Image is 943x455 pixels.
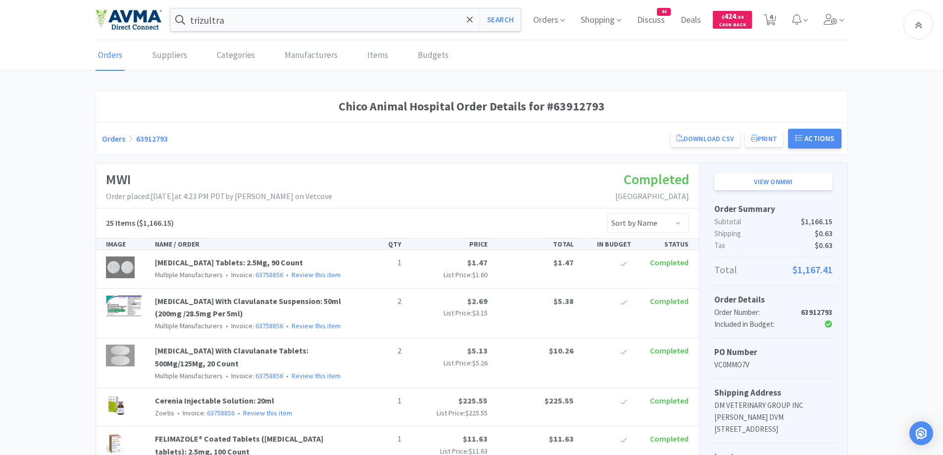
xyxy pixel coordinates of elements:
[409,407,488,418] p: List Price:
[155,408,174,417] span: Zoetis
[472,308,488,317] span: $3.15
[174,408,235,417] span: Invoice:
[736,14,744,20] span: . 34
[657,8,670,15] span: 44
[155,270,223,279] span: Multiple Manufacturers
[553,296,574,306] span: $5.38
[719,22,746,29] span: Cash Back
[788,129,842,149] button: Actions
[155,371,223,380] span: Multiple Manufacturers
[106,256,135,278] img: 8364a006e44d44ed80791e1c86619a19_272605.png
[793,262,833,278] span: $1,167.41
[549,434,574,444] span: $11.63
[480,8,521,31] button: Search
[292,371,341,380] a: Review this item
[714,202,833,216] h5: Order Summary
[650,296,689,306] span: Completed
[223,321,283,330] span: Invoice:
[255,321,283,330] a: 63758856
[348,239,405,250] div: QTY
[255,270,283,279] a: 63758856
[409,269,488,280] p: List Price:
[352,345,401,357] p: 2
[352,433,401,446] p: 1
[223,270,283,279] span: Invoice:
[714,318,793,330] div: Included in Budget:
[713,6,752,33] a: $424.34Cash Back
[463,434,488,444] span: $11.63
[467,296,488,306] span: $2.69
[405,239,492,250] div: PRICE
[285,270,290,279] span: •
[415,41,451,71] a: Budgets
[714,400,833,435] p: DM VETERINARY GROUP INC [PERSON_NAME] DVM [STREET_ADDRESS]
[102,134,125,144] a: Orders
[365,41,391,71] a: Items
[714,306,793,318] div: Order Number:
[677,16,705,25] a: Deals
[224,321,230,330] span: •
[409,357,488,368] p: List Price:
[243,408,292,417] a: Review this item
[106,168,332,191] h1: MWI
[472,270,488,279] span: $1.60
[155,346,308,368] a: [MEDICAL_DATA] With Clavulanate Tablets: 500Mg/125Mg, 20 Count
[492,239,578,250] div: TOTAL
[465,408,488,417] span: $225.55
[671,130,740,147] a: Download CSV
[714,173,833,190] a: View onMWI
[553,257,574,267] span: $1.47
[207,408,235,417] a: 63758856
[722,11,744,21] span: 424
[650,396,689,405] span: Completed
[714,359,833,371] p: VC0MMO7V
[650,434,689,444] span: Completed
[106,345,135,366] img: e9b7110fcbd7401fab23100e9389212c_227238.png
[467,257,488,267] span: $1.47
[615,190,689,203] p: [GEOGRAPHIC_DATA]
[155,296,341,319] a: [MEDICAL_DATA] With Clavulanate Suspension: 50ml (200mg /28.5mg Per 5ml)
[292,270,341,279] a: Review this item
[352,295,401,308] p: 2
[545,396,574,405] span: $225.55
[650,346,689,355] span: Completed
[714,346,833,359] h5: PO Number
[722,14,724,20] span: $
[409,307,488,318] p: List Price:
[149,41,190,71] a: Suppliers
[106,217,174,230] h5: ($1,166.15)
[155,257,303,267] a: [MEDICAL_DATA] Tablets: 2.5Mg, 90 Count
[136,134,168,144] a: 63912793
[102,97,842,116] h1: Chico Animal Hospital Order Details for #63912793
[714,262,833,278] p: Total
[578,239,635,250] div: IN BUDGET
[176,408,181,417] span: •
[106,218,135,228] span: 25 Items
[458,396,488,405] span: $225.55
[472,358,488,367] span: $5.26
[151,239,348,250] div: NAME / ORDER
[635,239,693,250] div: STATUS
[650,257,689,267] span: Completed
[223,371,283,380] span: Invoice:
[467,346,488,355] span: $5.13
[549,346,574,355] span: $10.26
[96,9,162,30] img: e4e33dab9f054f5782a47901c742baa9_102.png
[224,371,230,380] span: •
[106,295,142,317] img: cf41800747604506b9a41acab923bcf6_260835.png
[815,240,833,252] span: $0.63
[801,307,833,317] strong: 63912793
[155,321,223,330] span: Multiple Manufacturers
[352,395,401,407] p: 1
[106,433,124,455] img: 3697147cad2246baae91e54f874fe4e9_17992.png
[282,41,340,71] a: Manufacturers
[909,421,933,445] div: Open Intercom Messenger
[714,386,833,400] h5: Shipping Address
[106,190,332,203] p: Order placed: [DATE] at 4:23 PM PDT by [PERSON_NAME] on Vetcove
[633,16,669,25] a: Discuss44
[745,130,783,147] button: Print
[714,228,833,240] p: Shipping
[106,395,126,416] img: 4f038bf4143f4944856ca8ba83f2ee27_540744.png
[285,371,290,380] span: •
[801,216,833,228] span: $1,166.15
